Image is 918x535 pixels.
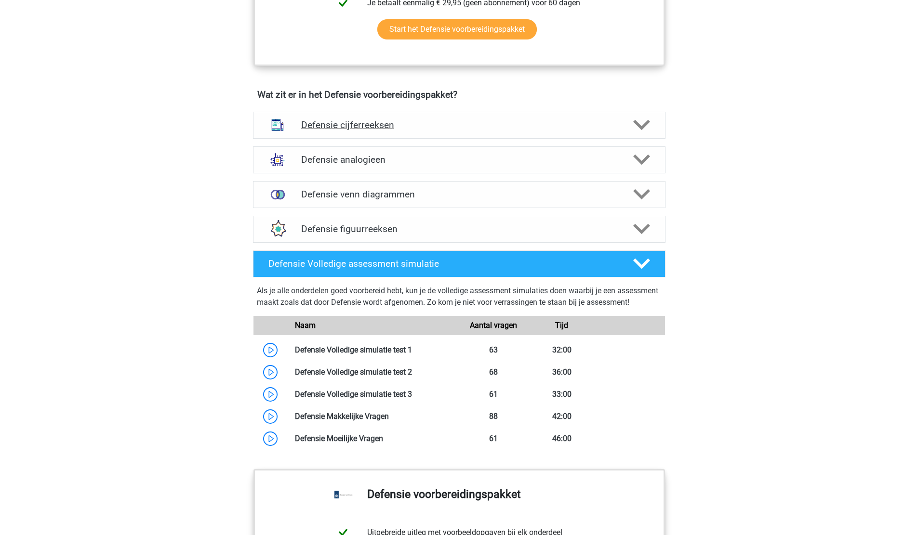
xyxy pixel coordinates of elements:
[377,19,537,39] a: Start het Defensie voorbereidingspakket
[265,112,290,137] img: cijferreeksen
[249,146,669,173] a: analogieen Defensie analogieen
[288,433,459,444] div: Defensie Moeilijke Vragen
[249,181,669,208] a: venn diagrammen Defensie venn diagrammen
[288,366,459,378] div: Defensie Volledige simulatie test 2
[249,216,669,243] a: figuurreeksen Defensie figuurreeksen
[288,320,459,331] div: Naam
[268,258,617,269] h4: Defensie Volledige assessment simulatie
[288,389,459,400] div: Defensie Volledige simulatie test 3
[249,112,669,139] a: cijferreeksen Defensie cijferreeksen
[257,285,662,312] div: Als je alle onderdelen goed voorbereid hebt, kun je de volledige assessment simulaties doen waarb...
[265,182,290,207] img: venn diagrammen
[301,223,617,235] h4: Defensie figuurreeksen
[288,344,459,356] div: Defensie Volledige simulatie test 1
[257,89,661,100] h4: Wat zit er in het Defensie voorbereidingspakket?
[249,250,669,277] a: Defensie Volledige assessment simulatie
[528,320,596,331] div: Tijd
[301,154,617,165] h4: Defensie analogieen
[459,320,527,331] div: Aantal vragen
[265,216,290,241] img: figuurreeksen
[301,119,617,130] h4: Defensie cijferreeksen
[301,189,617,200] h4: Defensie venn diagrammen
[288,411,459,422] div: Defensie Makkelijke Vragen
[265,147,290,172] img: analogieen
